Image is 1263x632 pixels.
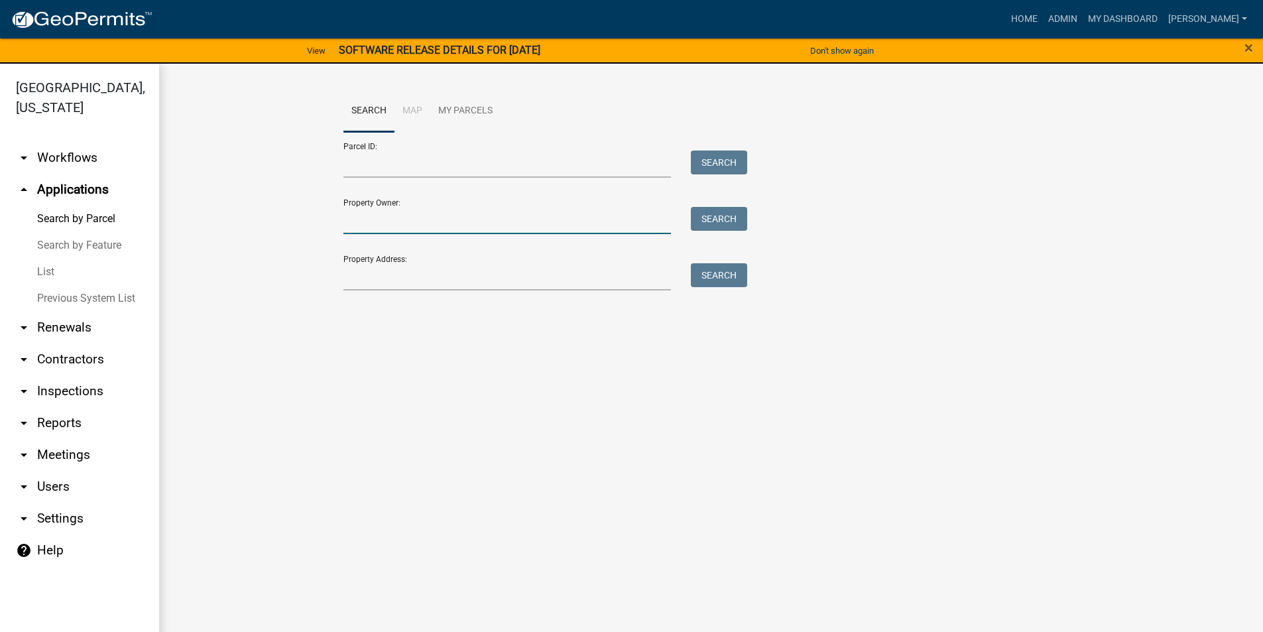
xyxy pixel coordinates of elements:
i: arrow_drop_down [16,511,32,527]
i: arrow_drop_down [16,150,32,166]
button: Don't show again [805,40,879,62]
a: Admin [1043,7,1083,32]
a: Home [1006,7,1043,32]
i: arrow_drop_down [16,447,32,463]
a: [PERSON_NAME] [1163,7,1252,32]
a: My Parcels [430,90,501,133]
button: Search [691,207,747,231]
i: help [16,542,32,558]
i: arrow_drop_down [16,383,32,399]
i: arrow_drop_down [16,479,32,495]
i: arrow_drop_up [16,182,32,198]
span: × [1244,38,1253,57]
a: Search [343,90,394,133]
button: Search [691,263,747,287]
a: My Dashboard [1083,7,1163,32]
strong: SOFTWARE RELEASE DETAILS FOR [DATE] [339,44,540,56]
a: View [302,40,331,62]
i: arrow_drop_down [16,351,32,367]
i: arrow_drop_down [16,320,32,336]
button: Search [691,151,747,174]
button: Close [1244,40,1253,56]
i: arrow_drop_down [16,415,32,431]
